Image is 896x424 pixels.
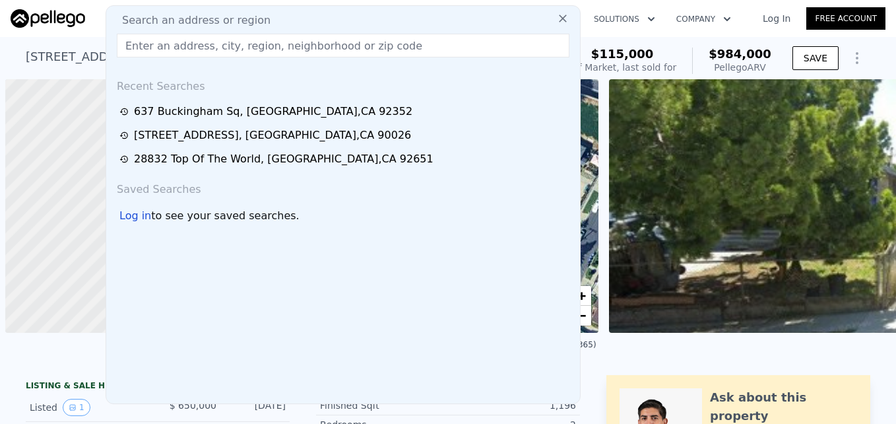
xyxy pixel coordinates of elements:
a: Free Account [806,7,885,30]
span: $115,000 [591,47,654,61]
button: View historical data [63,399,90,416]
div: [DATE] [227,399,286,416]
span: Search an address or region [112,13,271,28]
div: 28832 Top Of The World , [GEOGRAPHIC_DATA] , CA 92651 [134,151,433,167]
button: Company [666,7,742,31]
div: 1,196 [448,399,576,412]
a: Log In [747,12,806,25]
div: Log in [119,208,151,224]
a: 637 Buckingham Sq, [GEOGRAPHIC_DATA],CA 92352 [119,104,571,120]
div: [STREET_ADDRESS] , [GEOGRAPHIC_DATA] , CA 90026 [26,48,342,66]
button: Show Options [844,45,870,71]
div: Saved Searches [112,171,575,203]
div: Pellego ARV [709,61,771,74]
button: SAVE [792,46,839,70]
a: Zoom in [571,286,591,306]
div: Listed [30,399,147,416]
span: − [577,307,586,324]
span: $ 650,000 [170,400,216,411]
a: 28832 Top Of The World, [GEOGRAPHIC_DATA],CA 92651 [119,151,571,167]
div: Finished Sqft [320,399,448,412]
a: [STREET_ADDRESS], [GEOGRAPHIC_DATA],CA 90026 [119,127,571,143]
img: Pellego [11,9,85,28]
input: Enter an address, city, region, neighborhood or zip code [117,34,569,57]
span: $984,000 [709,47,771,61]
div: Recent Searches [112,68,575,100]
span: to see your saved searches. [151,208,299,224]
span: + [577,287,586,304]
button: Solutions [583,7,666,31]
div: 637 Buckingham Sq , [GEOGRAPHIC_DATA] , CA 92352 [134,104,412,120]
div: [STREET_ADDRESS] , [GEOGRAPHIC_DATA] , CA 90026 [134,127,411,143]
div: LISTING & SALE HISTORY [26,380,290,394]
div: Off Market, last sold for [568,61,676,74]
a: Zoom out [571,306,591,326]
